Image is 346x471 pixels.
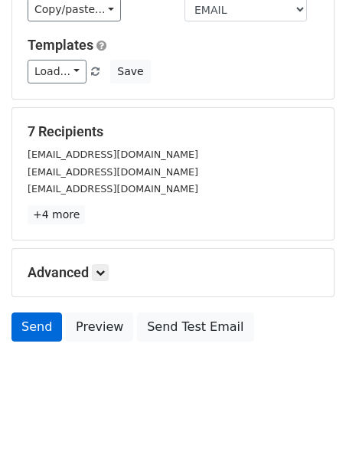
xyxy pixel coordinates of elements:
h5: 7 Recipients [28,123,318,140]
a: Preview [66,312,133,342]
a: Send Test Email [137,312,253,342]
small: [EMAIL_ADDRESS][DOMAIN_NAME] [28,183,198,195]
a: Templates [28,37,93,53]
button: Save [110,60,150,83]
a: Load... [28,60,86,83]
iframe: Chat Widget [269,397,346,471]
small: [EMAIL_ADDRESS][DOMAIN_NAME] [28,149,198,160]
a: Send [11,312,62,342]
h5: Advanced [28,264,318,281]
a: +4 more [28,205,85,224]
small: [EMAIL_ADDRESS][DOMAIN_NAME] [28,166,198,178]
